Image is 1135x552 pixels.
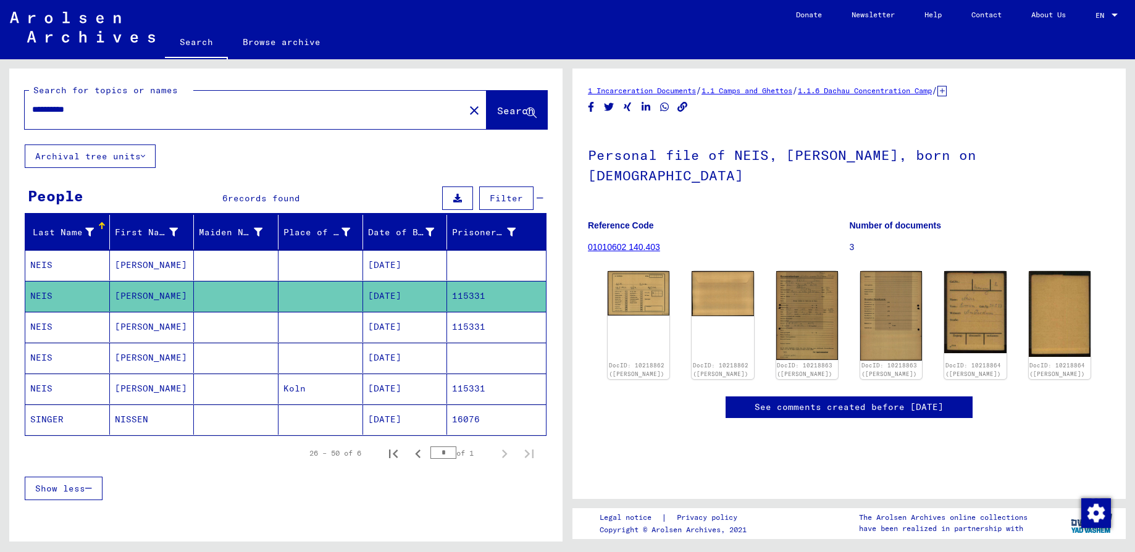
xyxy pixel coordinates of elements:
[850,241,1111,254] p: 3
[859,523,1028,534] p: have been realized in partnership with
[585,99,598,115] button: Share on Facebook
[693,362,748,377] a: DocID: 10218862 ([PERSON_NAME])
[363,281,448,311] mat-cell: [DATE]
[363,312,448,342] mat-cell: [DATE]
[497,104,534,117] span: Search
[110,404,195,435] mat-cell: NISSEN
[932,85,937,96] span: /
[1029,362,1085,377] a: DocID: 10218864 ([PERSON_NAME])
[588,242,660,252] a: 01010602 140.403
[667,511,752,524] a: Privacy policy
[368,226,435,239] div: Date of Birth
[447,312,546,342] mat-cell: 115331
[517,441,542,466] button: Last page
[25,374,110,404] mat-cell: NEIS
[447,215,546,249] mat-header-cell: Prisoner #
[110,281,195,311] mat-cell: [PERSON_NAME]
[1081,498,1111,528] img: Change consent
[363,215,448,249] mat-header-cell: Date of Birth
[860,271,922,361] img: 002.jpg
[490,193,523,204] span: Filter
[600,511,661,524] a: Legal notice
[381,441,406,466] button: First page
[35,483,85,494] span: Show less
[452,222,531,242] div: Prisoner #
[25,215,110,249] mat-header-cell: Last Name
[25,343,110,373] mat-cell: NEIS
[1068,508,1115,538] img: yv_logo.png
[363,374,448,404] mat-cell: [DATE]
[658,99,671,115] button: Share on WhatsApp
[25,250,110,280] mat-cell: NEIS
[792,85,798,96] span: /
[640,99,653,115] button: Share on LinkedIn
[279,215,363,249] mat-header-cell: Place of Birth
[430,447,492,459] div: of 1
[279,374,363,404] mat-cell: Koln
[363,404,448,435] mat-cell: [DATE]
[945,362,1001,377] a: DocID: 10218864 ([PERSON_NAME])
[110,343,195,373] mat-cell: [PERSON_NAME]
[165,27,228,59] a: Search
[199,226,262,239] div: Maiden Name
[696,85,702,96] span: /
[702,86,792,95] a: 1.1 Camps and Ghettos
[228,27,335,57] a: Browse archive
[10,12,155,43] img: Arolsen_neg.svg
[755,401,944,414] a: See comments created before [DATE]
[1095,11,1109,20] span: EN
[492,441,517,466] button: Next page
[222,193,228,204] span: 6
[110,312,195,342] mat-cell: [PERSON_NAME]
[110,374,195,404] mat-cell: [PERSON_NAME]
[363,250,448,280] mat-cell: [DATE]
[30,222,109,242] div: Last Name
[588,86,696,95] a: 1 Incarceration Documents
[283,226,350,239] div: Place of Birth
[406,441,430,466] button: Previous page
[228,193,300,204] span: records found
[608,271,669,316] img: 001.jpg
[25,281,110,311] mat-cell: NEIS
[798,86,932,95] a: 1.1.6 Dachau Concentration Camp
[850,220,942,230] b: Number of documents
[447,281,546,311] mat-cell: 115331
[115,222,194,242] div: First Name
[25,144,156,168] button: Archival tree units
[309,448,361,459] div: 26 – 50 of 6
[600,511,752,524] div: |
[283,222,366,242] div: Place of Birth
[777,362,832,377] a: DocID: 10218863 ([PERSON_NAME])
[676,99,689,115] button: Copy link
[30,226,94,239] div: Last Name
[944,271,1006,353] img: 001.jpg
[600,524,752,535] p: Copyright © Arolsen Archives, 2021
[363,343,448,373] mat-cell: [DATE]
[447,404,546,435] mat-cell: 16076
[479,186,534,210] button: Filter
[692,271,753,316] img: 002.jpg
[28,185,83,207] div: People
[194,215,279,249] mat-header-cell: Maiden Name
[1081,498,1110,527] div: Change consent
[861,362,917,377] a: DocID: 10218863 ([PERSON_NAME])
[110,250,195,280] mat-cell: [PERSON_NAME]
[588,127,1110,201] h1: Personal file of NEIS, [PERSON_NAME], born on [DEMOGRAPHIC_DATA]
[368,222,450,242] div: Date of Birth
[25,404,110,435] mat-cell: SINGER
[588,220,654,230] b: Reference Code
[859,512,1028,523] p: The Arolsen Archives online collections
[462,98,487,122] button: Clear
[33,85,178,96] mat-label: Search for topics or names
[487,91,547,129] button: Search
[621,99,634,115] button: Share on Xing
[115,226,178,239] div: First Name
[110,215,195,249] mat-header-cell: First Name
[609,362,664,377] a: DocID: 10218862 ([PERSON_NAME])
[1029,271,1091,357] img: 002.jpg
[776,271,838,360] img: 001.jpg
[452,226,516,239] div: Prisoner #
[603,99,616,115] button: Share on Twitter
[25,477,103,500] button: Show less
[25,312,110,342] mat-cell: NEIS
